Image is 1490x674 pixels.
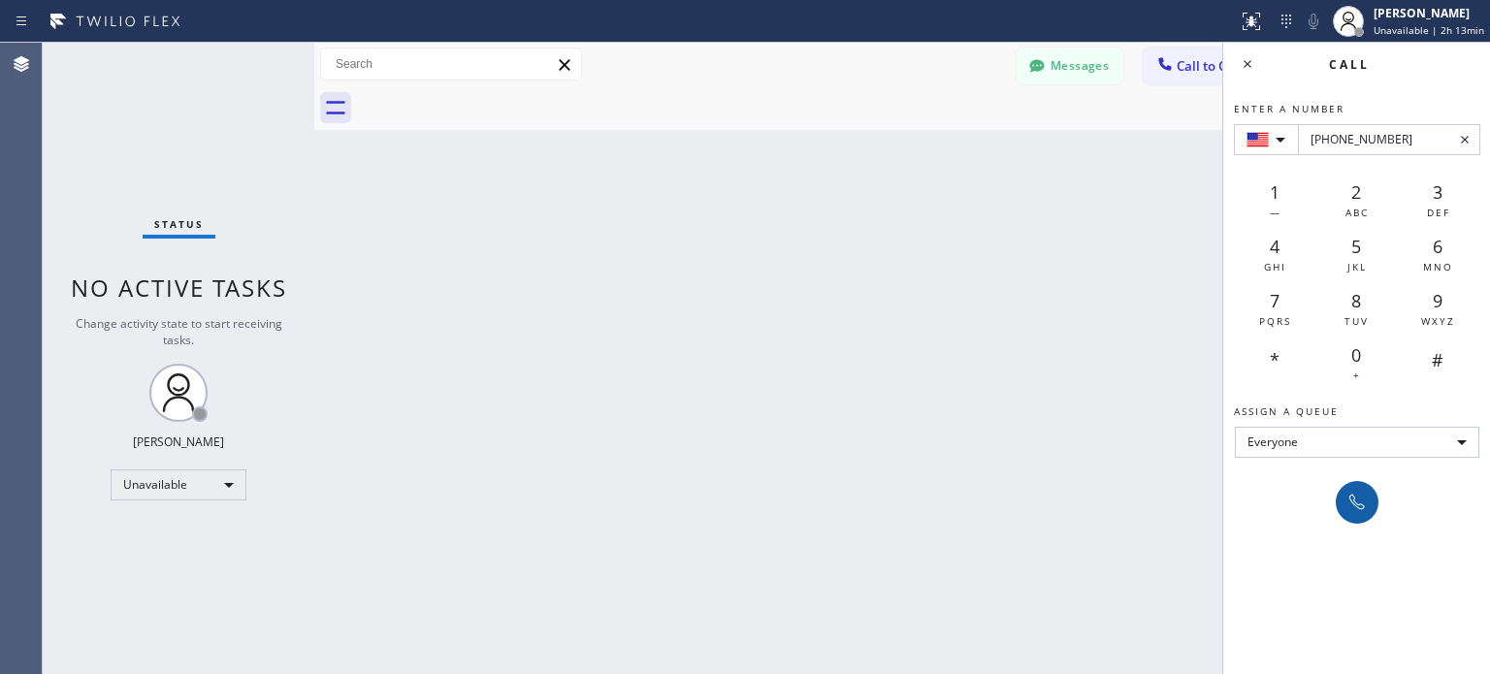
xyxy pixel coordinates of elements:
[1353,369,1361,382] span: +
[111,469,246,500] div: Unavailable
[133,433,224,450] div: [PERSON_NAME]
[1259,314,1291,328] span: PQRS
[1433,289,1442,312] span: 9
[1345,206,1369,219] span: ABC
[1300,8,1327,35] button: Mute
[1374,5,1484,21] div: [PERSON_NAME]
[1351,180,1361,204] span: 2
[1423,260,1453,273] span: MNO
[321,48,581,80] input: Search
[1270,289,1279,312] span: 7
[1374,23,1484,37] span: Unavailable | 2h 13min
[1432,348,1443,371] span: #
[1344,314,1369,328] span: TUV
[1270,180,1279,204] span: 1
[76,315,282,348] span: Change activity state to start receiving tasks.
[1270,206,1281,219] span: —
[1270,235,1279,258] span: 4
[71,272,287,304] span: No active tasks
[1143,48,1291,84] button: Call to Customer
[1017,48,1123,84] button: Messages
[1329,56,1370,73] span: Call
[1235,427,1479,458] div: Everyone
[154,217,204,231] span: Status
[1234,102,1344,115] span: Enter a number
[1433,180,1442,204] span: 3
[1234,404,1339,418] span: Assign a queue
[1177,57,1279,75] span: Call to Customer
[1351,343,1361,367] span: 0
[1433,235,1442,258] span: 6
[1427,206,1450,219] span: DEF
[1347,260,1367,273] span: JKL
[1421,314,1455,328] span: WXYZ
[1351,235,1361,258] span: 5
[1351,289,1361,312] span: 8
[1264,260,1286,273] span: GHI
